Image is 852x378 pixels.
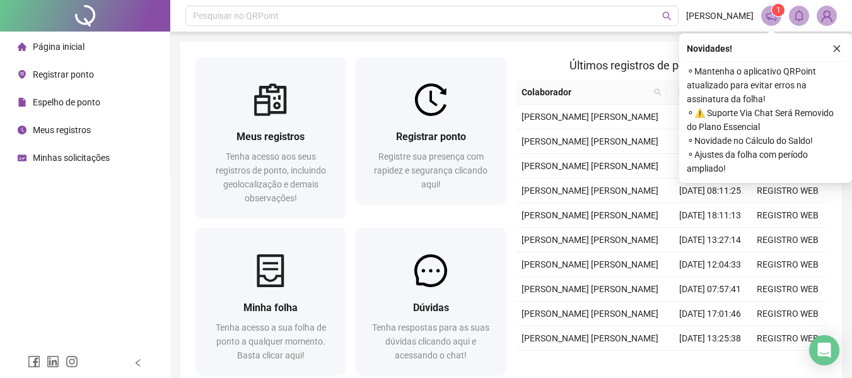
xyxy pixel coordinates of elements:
td: [DATE] 13:27:14 [672,228,749,252]
span: [PERSON_NAME] [PERSON_NAME] [522,136,658,146]
span: ⚬ Novidade no Cálculo do Saldo! [687,134,844,148]
span: Página inicial [33,42,85,52]
span: Registrar ponto [396,131,466,143]
span: Registrar ponto [33,69,94,80]
span: notification [766,10,777,21]
td: REGISTRO WEB [749,252,827,277]
a: Minha folhaTenha acesso a sua folha de ponto a qualquer momento. Basta clicar aqui! [195,228,346,375]
span: Registre sua presença com rapidez e segurança clicando aqui! [374,151,487,189]
span: Minha folha [243,302,298,314]
div: Open Intercom Messenger [809,335,839,365]
span: Dúvidas [413,302,449,314]
span: 1 [776,6,781,15]
span: clock-circle [18,126,26,134]
span: search [651,83,664,102]
span: Minhas solicitações [33,153,110,163]
span: Data/Hora [672,85,727,99]
span: [PERSON_NAME] [PERSON_NAME] [522,161,658,171]
span: Tenha acesso a sua folha de ponto a qualquer momento. Basta clicar aqui! [216,322,326,360]
td: REGISTRO WEB [749,203,827,228]
td: [DATE] 13:25:38 [672,326,749,351]
span: [PERSON_NAME] [PERSON_NAME] [522,112,658,122]
span: [PERSON_NAME] [PERSON_NAME] [522,284,658,294]
span: schedule [18,153,26,162]
td: REGISTRO WEB [749,228,827,252]
td: [DATE] 12:01:52 [672,154,749,179]
span: [PERSON_NAME] [686,9,754,23]
span: close [832,44,841,53]
span: Espelho de ponto [33,97,100,107]
td: REGISTRO WEB [749,326,827,351]
a: Meus registrosTenha acesso aos seus registros de ponto, incluindo geolocalização e demais observa... [195,57,346,218]
td: REGISTRO WEB [749,179,827,203]
sup: 1 [772,4,785,16]
td: REGISTRO WEB [749,302,827,326]
td: [DATE] 18:00:07 [672,105,749,129]
th: Data/Hora [667,80,742,105]
span: left [134,358,143,367]
span: Tenha respostas para as suas dúvidas clicando aqui e acessando o chat! [372,322,489,360]
span: [PERSON_NAME] [PERSON_NAME] [522,186,658,196]
span: facebook [28,355,40,368]
span: [PERSON_NAME] [PERSON_NAME] [522,210,658,220]
img: 89362 [817,6,836,25]
span: [PERSON_NAME] [PERSON_NAME] [522,235,658,245]
td: REGISTRO WEB [749,351,827,375]
td: [DATE] 17:01:46 [672,302,749,326]
span: instagram [66,355,78,368]
span: file [18,98,26,107]
span: Tenha acesso aos seus registros de ponto, incluindo geolocalização e demais observações! [216,151,326,203]
span: ⚬ Ajustes da folha com período ampliado! [687,148,844,175]
td: [DATE] 13:27:32 [672,129,749,154]
span: Últimos registros de ponto sincronizados [569,59,773,72]
td: [DATE] 18:11:13 [672,203,749,228]
span: Meus registros [236,131,305,143]
span: linkedin [47,355,59,368]
span: Meus registros [33,125,91,135]
a: DúvidasTenha respostas para as suas dúvidas clicando aqui e acessando o chat! [356,228,506,375]
span: Colaborador [522,85,650,99]
span: [PERSON_NAME] [PERSON_NAME] [522,259,658,269]
td: [DATE] 12:04:33 [672,252,749,277]
span: bell [793,10,805,21]
span: environment [18,70,26,79]
td: [DATE] 12:09:58 [672,351,749,375]
td: REGISTRO WEB [749,277,827,302]
span: [PERSON_NAME] [PERSON_NAME] [522,333,658,343]
span: ⚬ ⚠️ Suporte Via Chat Será Removido do Plano Essencial [687,106,844,134]
a: Registrar pontoRegistre sua presença com rapidez e segurança clicando aqui! [356,57,506,204]
td: [DATE] 08:11:25 [672,179,749,203]
span: search [662,11,672,21]
span: [PERSON_NAME] [PERSON_NAME] [522,309,658,319]
span: home [18,42,26,51]
span: Novidades ! [687,42,732,56]
span: ⚬ Mantenha o aplicativo QRPoint atualizado para evitar erros na assinatura da folha! [687,64,844,106]
span: search [654,88,662,96]
td: [DATE] 07:57:41 [672,277,749,302]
